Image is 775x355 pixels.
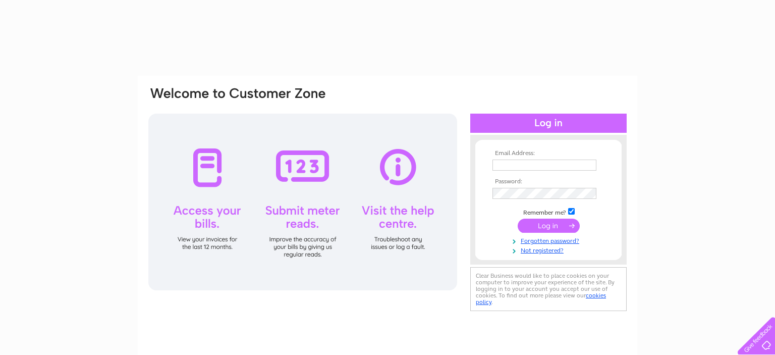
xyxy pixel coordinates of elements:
a: Not registered? [492,245,607,255]
th: Password: [490,178,607,185]
a: Forgotten password? [492,235,607,245]
input: Submit [518,219,580,233]
th: Email Address: [490,150,607,157]
a: cookies policy [476,292,606,306]
div: Clear Business would like to place cookies on your computer to improve your experience of the sit... [470,267,627,311]
td: Remember me? [490,207,607,217]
